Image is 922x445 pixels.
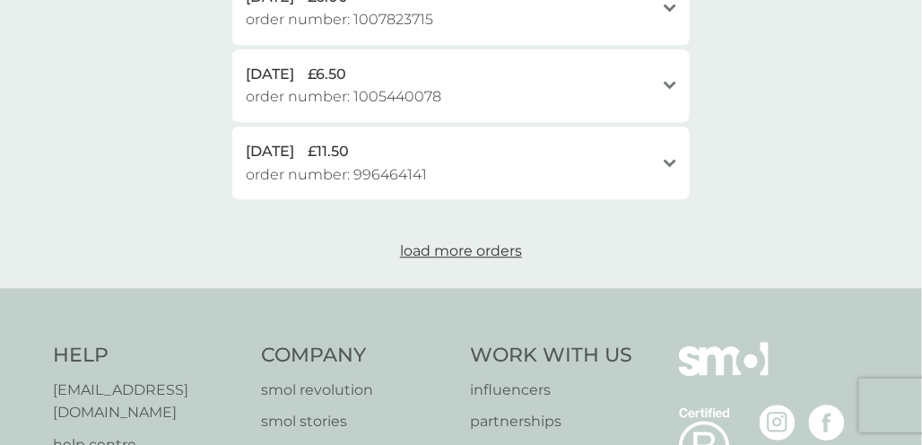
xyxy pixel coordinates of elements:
h4: Company [262,342,453,370]
h4: Help [53,342,244,370]
img: visit the smol Instagram page [760,405,796,441]
span: order number: 1007823715 [246,8,433,31]
a: [EMAIL_ADDRESS][DOMAIN_NAME] [53,379,244,424]
span: load more orders [400,242,522,259]
button: load more orders [326,240,596,263]
span: [DATE] [246,140,294,163]
span: order number: 996464141 [246,163,427,187]
h4: Work With Us [470,342,632,370]
span: £6.50 [308,63,346,86]
img: visit the smol Facebook page [809,405,845,441]
img: smol [679,342,769,403]
span: [DATE] [246,63,294,86]
a: smol revolution [262,379,453,402]
span: order number: 1005440078 [246,85,441,109]
a: influencers [470,379,632,402]
a: smol stories [262,410,453,433]
a: partnerships [470,410,632,433]
span: £11.50 [308,140,349,163]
